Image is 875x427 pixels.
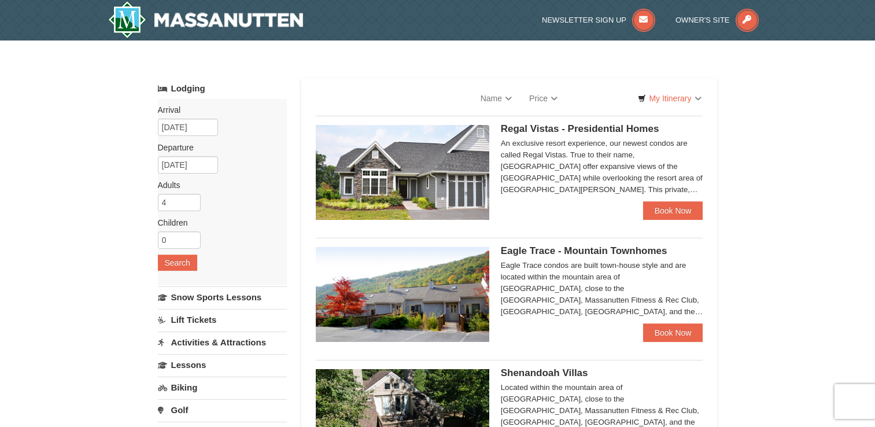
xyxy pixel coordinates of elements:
[501,245,667,256] span: Eagle Trace - Mountain Townhomes
[108,1,304,38] img: Massanutten Resort Logo
[158,217,278,229] label: Children
[316,125,489,220] img: 19218991-1-902409a9.jpg
[158,78,287,99] a: Lodging
[501,123,659,134] span: Regal Vistas - Presidential Homes
[675,16,759,24] a: Owner's Site
[158,255,197,271] button: Search
[472,87,520,110] a: Name
[158,286,287,308] a: Snow Sports Lessons
[108,1,304,38] a: Massanutten Resort
[501,367,588,378] span: Shenandoah Villas
[158,179,278,191] label: Adults
[158,104,278,116] label: Arrival
[520,87,566,110] a: Price
[643,323,703,342] a: Book Now
[630,90,708,107] a: My Itinerary
[675,16,730,24] span: Owner's Site
[542,16,655,24] a: Newsletter Sign Up
[501,138,703,196] div: An exclusive resort experience, our newest condos are called Regal Vistas. True to their name, [G...
[501,260,703,318] div: Eagle Trace condos are built town-house style and are located within the mountain area of [GEOGRA...
[158,354,287,376] a: Lessons
[158,309,287,330] a: Lift Tickets
[643,201,703,220] a: Book Now
[542,16,626,24] span: Newsletter Sign Up
[316,247,489,342] img: 19218983-1-9b289e55.jpg
[158,332,287,353] a: Activities & Attractions
[158,377,287,398] a: Biking
[158,399,287,421] a: Golf
[158,142,278,153] label: Departure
